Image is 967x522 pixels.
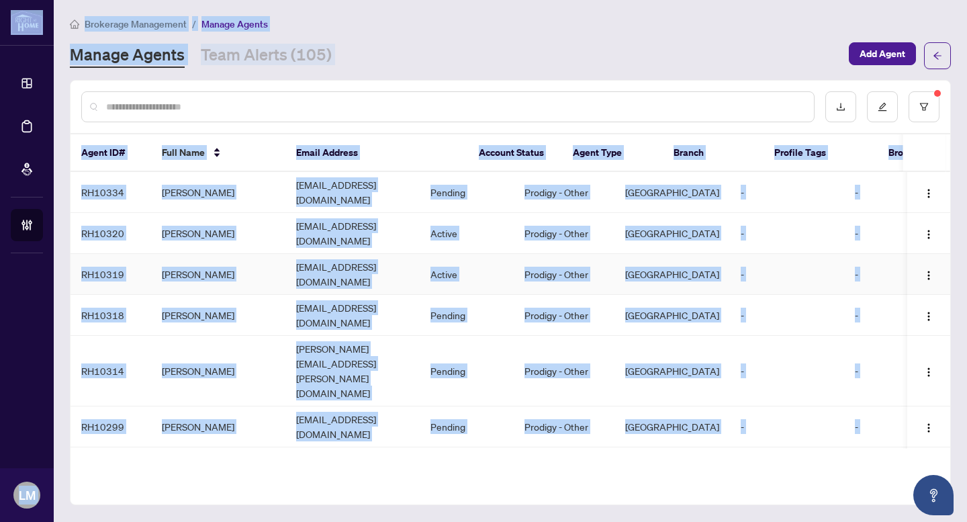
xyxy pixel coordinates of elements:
[514,447,614,488] td: Prodigy - Other
[71,336,151,406] td: RH10314
[285,336,420,406] td: [PERSON_NAME][EMAIL_ADDRESS][PERSON_NAME][DOMAIN_NAME]
[844,447,925,488] td: -
[730,213,844,254] td: -
[514,336,614,406] td: Prodigy - Other
[71,213,151,254] td: RH10320
[151,447,285,488] td: [PERSON_NAME]
[933,51,942,60] span: arrow-left
[614,295,730,336] td: [GEOGRAPHIC_DATA]
[71,254,151,295] td: RH10319
[420,254,514,295] td: Active
[844,254,925,295] td: -
[836,102,845,112] span: download
[730,172,844,213] td: -
[614,213,730,254] td: [GEOGRAPHIC_DATA]
[923,311,934,322] img: Logo
[192,16,196,32] li: /
[867,91,898,122] button: edit
[730,447,844,488] td: -
[151,295,285,336] td: [PERSON_NAME]
[918,304,939,326] button: Logo
[614,447,730,488] td: [GEOGRAPHIC_DATA]
[562,134,663,172] th: Agent Type
[285,295,420,336] td: [EMAIL_ADDRESS][DOMAIN_NAME]
[285,447,420,488] td: [EMAIL_ADDRESS][DOMAIN_NAME]
[514,254,614,295] td: Prodigy - Other
[285,406,420,447] td: [EMAIL_ADDRESS][DOMAIN_NAME]
[918,360,939,382] button: Logo
[514,295,614,336] td: Prodigy - Other
[151,254,285,295] td: [PERSON_NAME]
[909,91,939,122] button: filter
[844,295,925,336] td: -
[663,134,764,172] th: Branch
[730,406,844,447] td: -
[860,43,905,64] span: Add Agent
[614,336,730,406] td: [GEOGRAPHIC_DATA]
[285,172,420,213] td: [EMAIL_ADDRESS][DOMAIN_NAME]
[85,18,187,30] span: Brokerage Management
[918,222,939,244] button: Logo
[19,486,36,505] span: LM
[514,406,614,447] td: Prodigy - Other
[918,416,939,437] button: Logo
[730,254,844,295] td: -
[201,44,332,68] a: Team Alerts (105)
[844,336,925,406] td: -
[420,447,514,488] td: Pending
[11,10,43,35] img: logo
[614,172,730,213] td: [GEOGRAPHIC_DATA]
[764,134,878,172] th: Profile Tags
[730,336,844,406] td: -
[844,213,925,254] td: -
[923,188,934,199] img: Logo
[614,254,730,295] td: [GEOGRAPHIC_DATA]
[730,295,844,336] td: -
[70,19,79,29] span: home
[71,295,151,336] td: RH10318
[285,213,420,254] td: [EMAIL_ADDRESS][DOMAIN_NAME]
[844,406,925,447] td: -
[285,254,420,295] td: [EMAIL_ADDRESS][DOMAIN_NAME]
[913,475,954,515] button: Open asap
[151,406,285,447] td: [PERSON_NAME]
[420,172,514,213] td: Pending
[201,18,268,30] span: Manage Agents
[420,336,514,406] td: Pending
[514,172,614,213] td: Prodigy - Other
[918,263,939,285] button: Logo
[151,134,285,172] th: Full Name
[71,447,151,488] td: RH10295
[285,134,468,172] th: Email Address
[151,172,285,213] td: [PERSON_NAME]
[71,172,151,213] td: RH10334
[849,42,916,65] button: Add Agent
[71,406,151,447] td: RH10299
[151,336,285,406] td: [PERSON_NAME]
[71,134,151,172] th: Agent ID#
[70,44,185,68] a: Manage Agents
[919,102,929,112] span: filter
[878,134,958,172] th: Brokerwolf ID
[420,406,514,447] td: Pending
[923,423,934,433] img: Logo
[420,295,514,336] td: Pending
[923,229,934,240] img: Logo
[844,172,925,213] td: -
[420,213,514,254] td: Active
[514,213,614,254] td: Prodigy - Other
[468,134,562,172] th: Account Status
[878,102,887,112] span: edit
[918,181,939,203] button: Logo
[825,91,856,122] button: download
[162,145,205,160] span: Full Name
[614,406,730,447] td: [GEOGRAPHIC_DATA]
[923,367,934,378] img: Logo
[151,213,285,254] td: [PERSON_NAME]
[923,270,934,281] img: Logo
